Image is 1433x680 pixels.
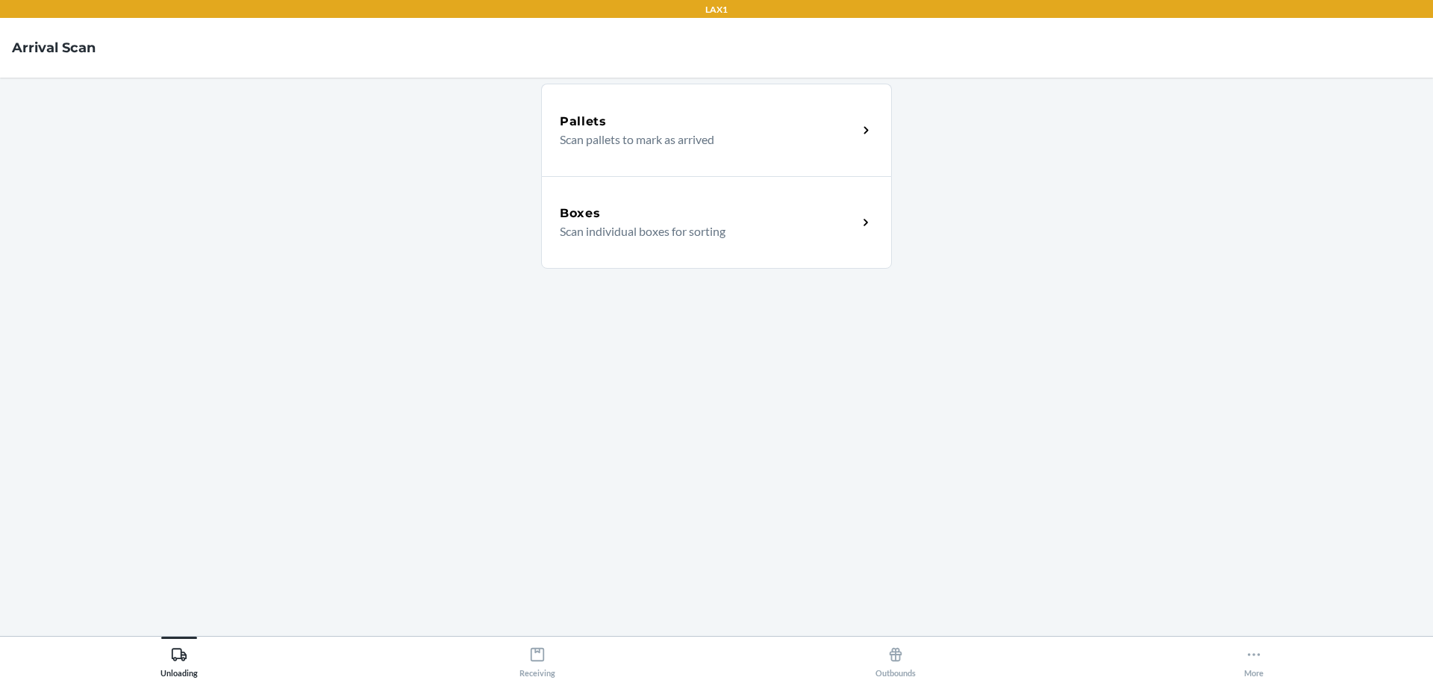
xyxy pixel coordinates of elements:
[705,3,728,16] p: LAX1
[1075,637,1433,678] button: More
[160,640,198,678] div: Unloading
[12,38,96,57] h4: Arrival Scan
[560,222,846,240] p: Scan individual boxes for sorting
[560,113,607,131] h5: Pallets
[541,84,892,176] a: PalletsScan pallets to mark as arrived
[716,637,1075,678] button: Outbounds
[519,640,555,678] div: Receiving
[1244,640,1264,678] div: More
[541,176,892,269] a: BoxesScan individual boxes for sorting
[358,637,716,678] button: Receiving
[560,131,846,149] p: Scan pallets to mark as arrived
[560,205,601,222] h5: Boxes
[875,640,916,678] div: Outbounds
